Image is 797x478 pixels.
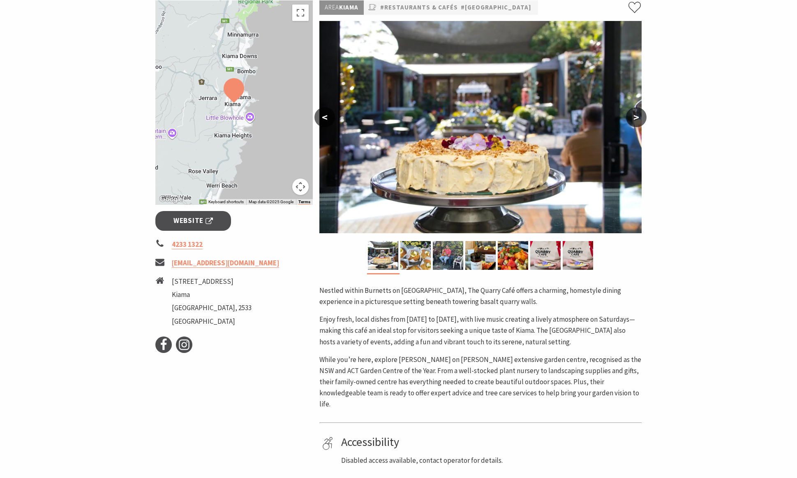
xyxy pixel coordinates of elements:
[380,2,458,13] a: #Restaurants & Cafés
[498,241,528,270] img: Fruit Salad
[172,316,252,327] li: [GEOGRAPHIC_DATA]
[172,276,252,287] li: [STREET_ADDRESS]
[368,241,398,270] img: Cake
[172,240,203,249] a: 4233 1322
[157,194,185,205] a: Open this area in Google Maps (opens a new window)
[172,289,252,300] li: Kiama
[319,354,642,410] p: While you’re here, explore [PERSON_NAME] on [PERSON_NAME] extensive garden centre, recognised as ...
[400,241,431,270] img: Muffins
[155,211,231,230] a: Website
[292,5,309,21] button: Toggle fullscreen view
[319,314,642,348] p: Enjoy fresh, local dishes from [DATE] to [DATE], with live music creating a lively atmosphere on ...
[465,241,496,270] img: Honey
[563,241,593,270] img: Quarry Cafe Food
[314,107,335,127] button: <
[530,241,561,270] img: Quarry Cafe Food
[172,302,252,313] li: [GEOGRAPHIC_DATA], 2533
[319,285,642,307] p: Nestled within Burnetts on [GEOGRAPHIC_DATA], The Quarry Café offers a charming, homestyle dining...
[626,107,647,127] button: >
[433,241,463,270] img: Music
[319,0,364,15] p: Kiama
[341,455,639,466] p: Disabled access available, contact operator for details.
[249,200,293,204] span: Map data ©2025 Google
[298,200,310,204] a: Terms (opens in new tab)
[173,215,213,226] span: Website
[157,194,185,205] img: Google
[341,435,639,449] h4: Accessibility
[461,2,531,13] a: #[GEOGRAPHIC_DATA]
[325,3,339,11] span: Area
[172,258,279,268] a: [EMAIL_ADDRESS][DOMAIN_NAME]
[319,21,642,233] img: Cake
[292,179,309,195] button: Map camera controls
[208,199,244,205] button: Keyboard shortcuts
